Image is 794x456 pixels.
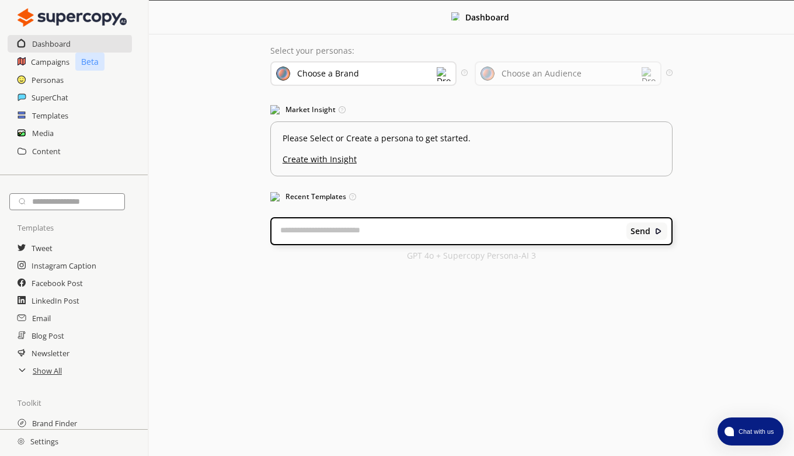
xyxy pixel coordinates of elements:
img: Dropdown Icon [642,67,656,81]
a: Brand Finder [32,415,77,432]
a: Media [32,124,54,142]
img: Brand Icon [276,67,290,81]
img: Tooltip Icon [461,69,468,76]
img: Tooltip Icon [666,69,673,76]
a: Email [32,309,51,327]
img: Tooltip Icon [349,193,356,200]
img: Close [18,438,25,445]
p: Please Select or Create a persona to get started. [283,134,660,143]
p: GPT 4o + Supercopy Persona-AI 3 [407,251,536,260]
h3: Recent Templates [270,188,673,206]
a: Campaigns [31,53,69,71]
a: Templates [32,107,68,124]
a: Tweet [32,239,53,257]
a: Personas [32,71,64,89]
img: Market Insight [270,105,280,114]
a: SuperChat [32,89,68,106]
h3: Market Insight [270,101,673,119]
div: Choose an Audience [502,69,581,78]
button: atlas-launcher [718,417,783,445]
a: Facebook Post [32,274,83,292]
a: Show All [33,362,62,380]
img: Dropdown Icon [437,67,451,81]
p: Select your personas: [270,46,673,55]
a: Blog Post [32,327,64,344]
div: Choose a Brand [297,69,359,78]
span: Chat with us [734,427,776,436]
b: Dashboard [465,12,509,23]
img: Audience Icon [480,67,494,81]
b: Send [631,227,650,236]
a: Instagram Caption [32,257,96,274]
img: Close [654,227,663,235]
img: Tooltip Icon [339,106,346,113]
a: Newsletter [32,344,69,362]
u: Create with Insight [283,149,660,164]
img: Popular Templates [270,192,280,201]
a: LinkedIn Post [32,292,79,309]
p: Beta [75,53,105,71]
img: Close [18,6,127,29]
a: Content [32,142,61,160]
a: Dashboard [32,35,71,53]
img: Close [451,12,459,20]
